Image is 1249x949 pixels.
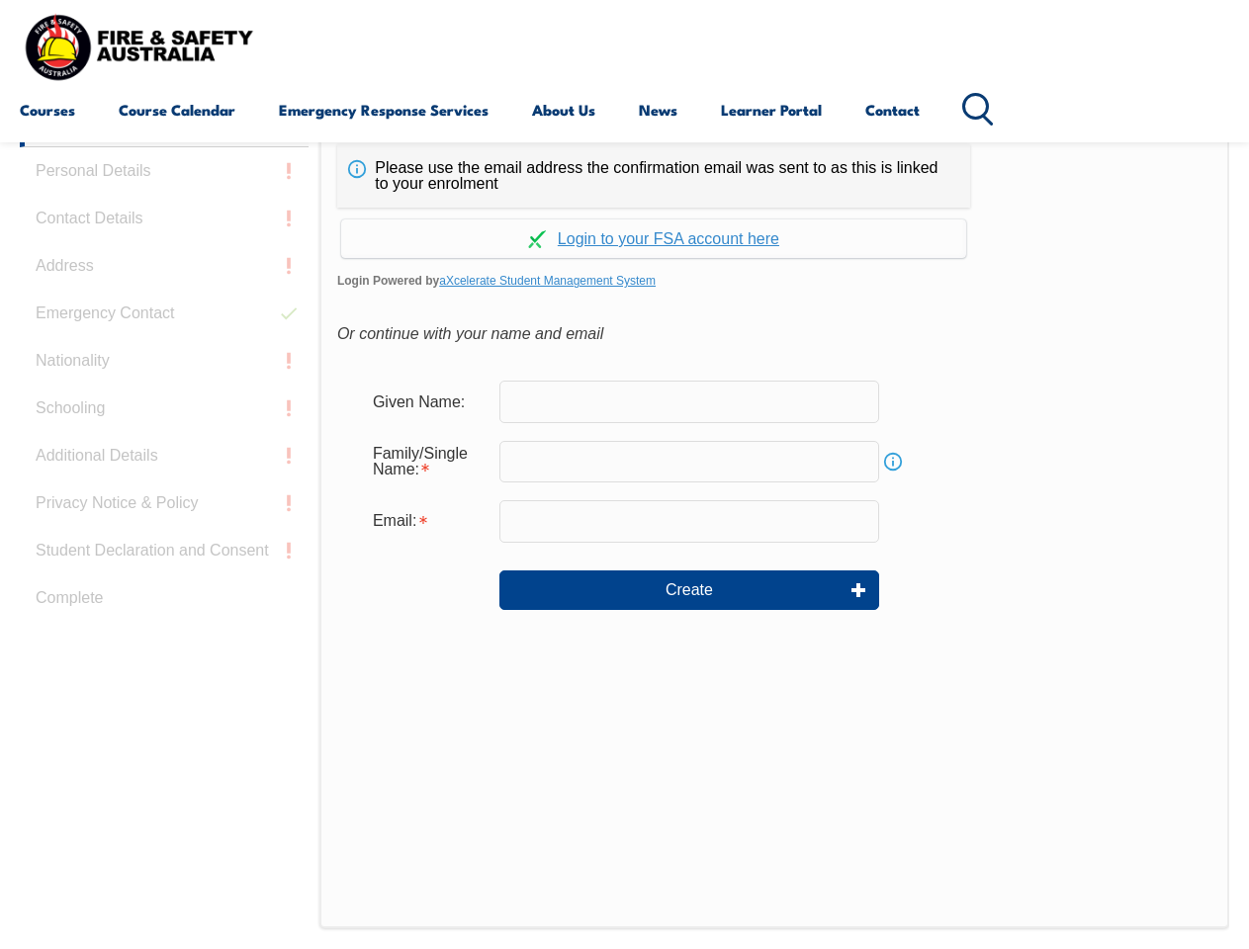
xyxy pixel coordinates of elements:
div: Family/Single Name is required. [357,435,499,488]
div: Given Name: [357,383,499,420]
a: News [639,86,677,133]
div: Email is required. [357,502,499,540]
a: Info [879,448,907,475]
a: Emergency Response Services [279,86,489,133]
div: Please use the email address the confirmation email was sent to as this is linked to your enrolment [337,144,970,208]
a: Course Calendar [119,86,235,133]
a: aXcelerate Student Management System [439,274,656,288]
a: About Us [532,86,595,133]
a: Courses [20,86,75,133]
div: Or continue with your name and email [337,319,1211,349]
span: Login Powered by [337,266,1211,296]
button: Create [499,570,879,610]
img: Log in withaxcelerate [528,230,546,248]
a: Learner Portal [721,86,822,133]
a: Contact [865,86,920,133]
